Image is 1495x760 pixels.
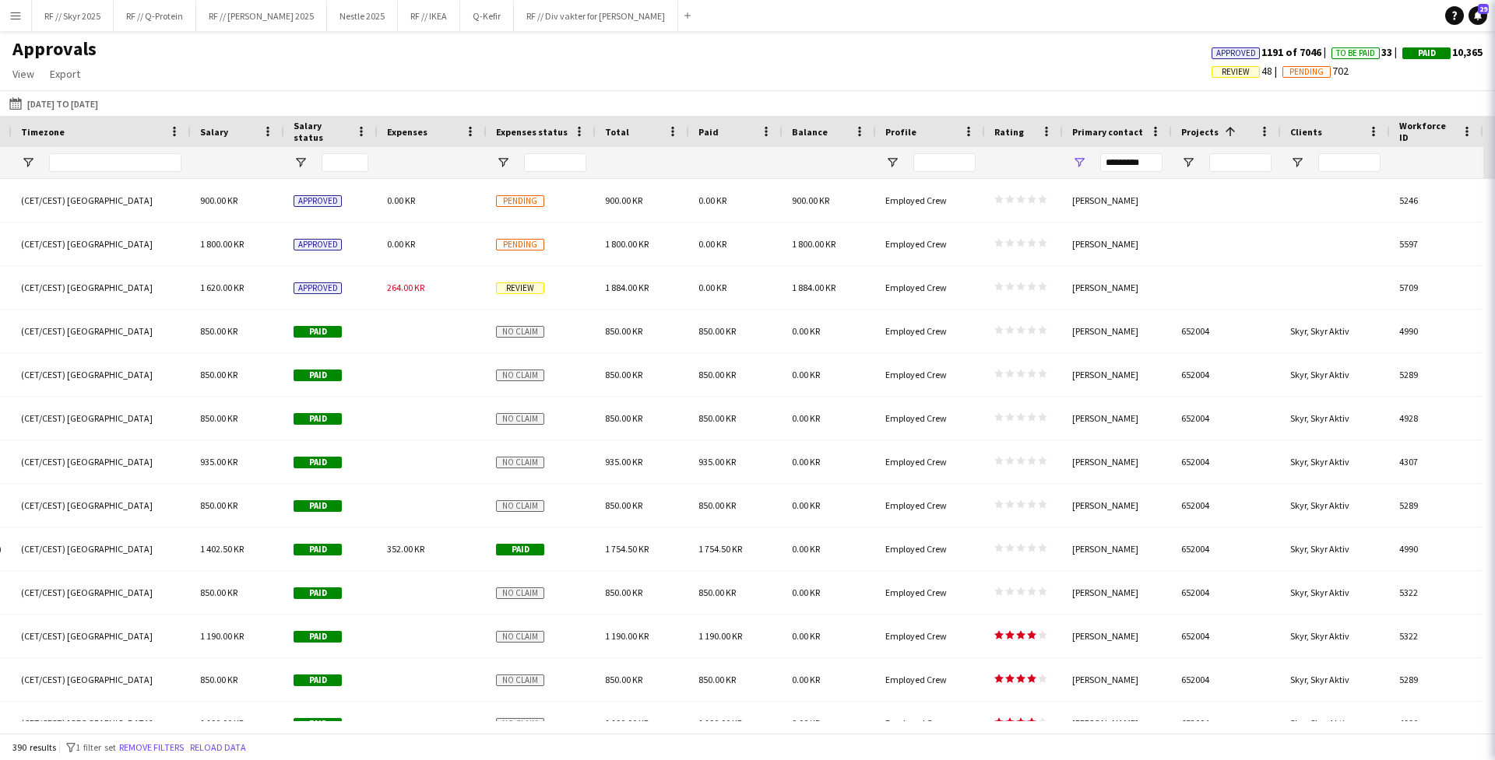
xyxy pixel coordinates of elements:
span: 850.00 KR [200,412,237,424]
span: Approved [294,195,342,207]
span: 850.00 KR [605,325,642,337]
span: Paid [294,500,342,512]
span: Approved [294,239,342,250]
span: 850.00 KR [200,499,237,511]
span: 850.00 KR [698,587,736,598]
span: Paid [496,544,544,555]
span: 10,365 [1402,45,1483,59]
button: RF // [PERSON_NAME] 2025 [196,1,327,31]
button: Open Filter Menu [1181,156,1195,170]
button: RF // Q-Protein [114,1,196,31]
input: Projects Filter Input [1209,153,1272,172]
div: [PERSON_NAME] [1063,615,1172,657]
span: Employed Crew [885,717,947,729]
span: 1 190.00 KR [605,717,649,729]
span: 1 190.00 KR [200,630,244,642]
div: [PERSON_NAME] [1063,658,1172,701]
div: 652004 [1172,353,1281,396]
button: Q-Kefir [460,1,514,31]
span: 1 190.00 KR [698,630,742,642]
input: Primary contact Filter Input [1100,153,1163,172]
span: No claim [496,326,544,338]
span: Pending [1289,67,1324,77]
div: 4990 [1390,702,1483,744]
span: 0.00 KR [792,456,820,468]
div: (CET/CEST) [GEOGRAPHIC_DATA] [12,266,191,309]
span: Paid [294,413,342,425]
span: Employed Crew [885,412,947,424]
div: 5709 [1390,266,1483,309]
span: Review [1222,67,1250,77]
span: No claim [496,631,544,643]
div: 652004 [1172,702,1281,744]
div: 5597 [1390,222,1483,265]
span: 1 402.50 KR [200,543,244,555]
input: Salary status Filter Input [322,153,368,172]
button: Open Filter Menu [885,156,899,170]
span: 0.00 KR [792,369,820,380]
div: [PERSON_NAME] [1063,266,1172,309]
a: Export [44,64,86,84]
span: View [12,67,34,81]
div: (CET/CEST) [GEOGRAPHIC_DATA] [12,179,191,222]
span: Employed Crew [885,282,947,293]
div: Skyr, Skyr Aktiv [1281,571,1390,614]
div: [PERSON_NAME] [1063,310,1172,352]
div: (CET/CEST) [GEOGRAPHIC_DATA] [12,484,191,527]
div: 5289 [1390,353,1483,396]
div: [PERSON_NAME] [1063,440,1172,483]
span: 1 190.00 KR [200,717,244,729]
span: Employed Crew [885,238,947,250]
div: Skyr, Skyr Aktiv [1281,527,1390,570]
input: Clients Filter Input [1318,153,1381,172]
div: (CET/CEST) [GEOGRAPHIC_DATA] [12,440,191,483]
a: 29 [1469,6,1487,25]
div: (CET/CEST) [GEOGRAPHIC_DATA] [12,527,191,570]
div: [PERSON_NAME] [1063,571,1172,614]
span: 702 [1282,64,1349,78]
span: 850.00 KR [698,325,736,337]
span: Employed Crew [885,194,947,206]
span: Approved [294,282,342,294]
span: 0.00 KR [792,717,820,729]
span: To Be Paid [1336,48,1375,58]
span: Expenses [387,126,427,138]
div: [PERSON_NAME] [1063,353,1172,396]
span: Clients [1290,126,1322,138]
div: Skyr, Skyr Aktiv [1281,484,1390,527]
span: Employed Crew [885,630,947,642]
div: 5246 [1390,179,1483,222]
span: Profile [885,126,916,138]
div: [PERSON_NAME] [1063,222,1172,265]
div: 652004 [1172,615,1281,657]
div: Skyr, Skyr Aktiv [1281,440,1390,483]
span: Paid [294,369,342,381]
span: 1 884.00 KR [792,282,835,293]
div: [PERSON_NAME] [1063,179,1172,222]
span: 850.00 KR [200,369,237,380]
span: 0.00 KR [698,194,726,206]
span: 0.00 KR [792,412,820,424]
span: 0.00 KR [792,499,820,511]
span: No claim [496,413,544,425]
div: 652004 [1172,484,1281,527]
span: Employed Crew [885,543,947,555]
input: Expenses status Filter Input [524,153,586,172]
span: No claim [496,674,544,686]
span: No claim [496,500,544,512]
span: 33 [1331,45,1402,59]
div: 4307 [1390,440,1483,483]
span: Paid [294,544,342,555]
span: 352.00 KR [387,543,424,555]
span: No claim [496,718,544,730]
span: 850.00 KR [698,412,736,424]
button: Remove filters [116,739,187,756]
div: 652004 [1172,310,1281,352]
button: RF // IKEA [398,1,460,31]
div: (CET/CEST) [GEOGRAPHIC_DATA] [12,658,191,701]
div: Skyr, Skyr Aktiv [1281,615,1390,657]
span: Employed Crew [885,369,947,380]
button: Nestle 2025 [327,1,398,31]
input: Profile Filter Input [913,153,976,172]
div: 5289 [1390,484,1483,527]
